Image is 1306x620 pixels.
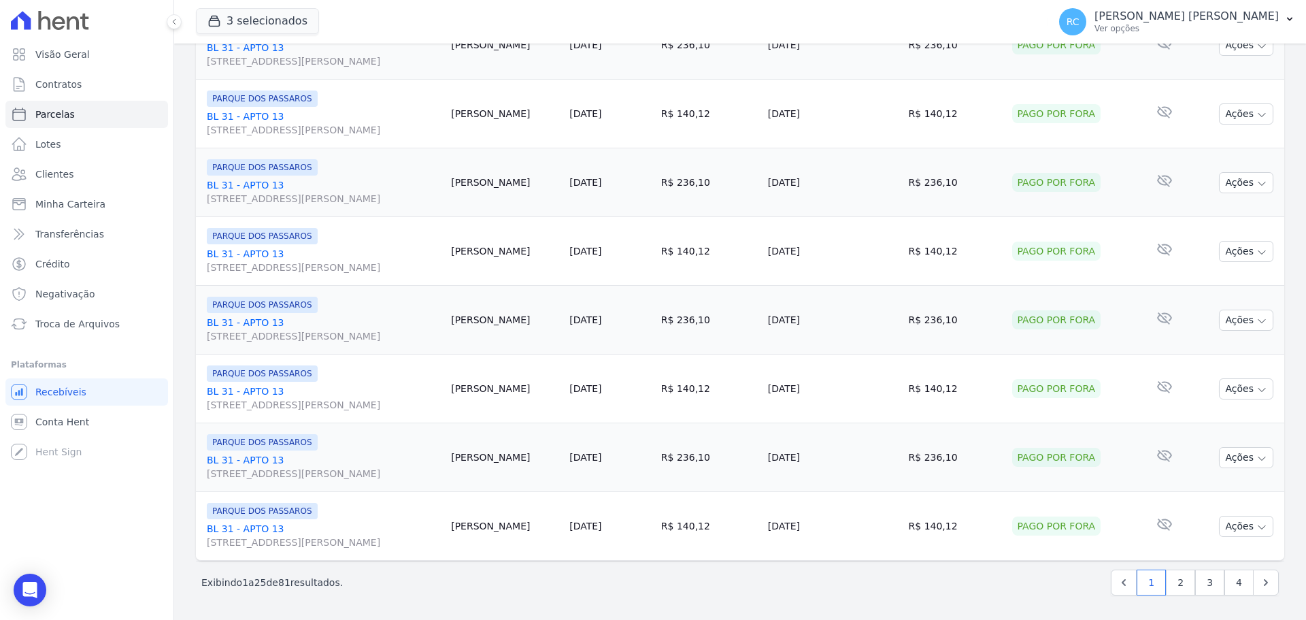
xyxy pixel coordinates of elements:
[1048,3,1306,41] button: RC [PERSON_NAME] [PERSON_NAME] Ver opções
[903,492,1007,561] td: R$ 140,12
[207,297,318,313] span: PARQUE DOS PASSAROS
[763,423,903,492] td: [DATE]
[1012,310,1101,329] div: Pago por fora
[903,355,1007,423] td: R$ 140,12
[35,78,82,91] span: Contratos
[1137,570,1166,595] a: 1
[446,11,564,80] td: [PERSON_NAME]
[207,228,318,244] span: PARQUE DOS PASSAROS
[656,80,763,148] td: R$ 140,12
[1166,570,1195,595] a: 2
[5,310,168,338] a: Troca de Arquivos
[207,178,440,206] a: BL 31 - APTO 13[STREET_ADDRESS][PERSON_NAME]
[1219,447,1273,468] button: Ações
[569,39,601,50] a: [DATE]
[1012,242,1101,261] div: Pago por fora
[1012,173,1101,192] div: Pago por fora
[207,261,440,274] span: [STREET_ADDRESS][PERSON_NAME]
[569,108,601,119] a: [DATE]
[656,217,763,286] td: R$ 140,12
[5,101,168,128] a: Parcelas
[1012,104,1101,123] div: Pago por fora
[5,131,168,158] a: Lotes
[35,317,120,331] span: Troca de Arquivos
[1219,378,1273,399] button: Ações
[35,415,89,429] span: Conta Hent
[201,576,343,589] p: Exibindo a de resultados.
[1219,103,1273,125] button: Ações
[1111,570,1137,595] a: Previous
[207,434,318,451] span: PARQUE DOS PASSAROS
[207,453,440,480] a: BL 31 - APTO 13[STREET_ADDRESS][PERSON_NAME]
[1224,570,1254,595] a: 4
[35,385,86,399] span: Recebíveis
[1094,10,1279,23] p: [PERSON_NAME] [PERSON_NAME]
[656,11,763,80] td: R$ 236,10
[242,577,248,588] span: 1
[763,355,903,423] td: [DATE]
[207,385,440,412] a: BL 31 - APTO 13[STREET_ADDRESS][PERSON_NAME]
[903,423,1007,492] td: R$ 236,10
[5,41,168,68] a: Visão Geral
[1219,35,1273,56] button: Ações
[1219,516,1273,537] button: Ações
[903,148,1007,217] td: R$ 236,10
[903,11,1007,80] td: R$ 236,10
[656,423,763,492] td: R$ 236,10
[35,227,104,241] span: Transferências
[207,159,318,176] span: PARQUE DOS PASSAROS
[446,148,564,217] td: [PERSON_NAME]
[207,503,318,519] span: PARQUE DOS PASSAROS
[1253,570,1279,595] a: Next
[903,286,1007,355] td: R$ 236,10
[35,137,61,151] span: Lotes
[569,383,601,394] a: [DATE]
[1219,310,1273,331] button: Ações
[446,423,564,492] td: [PERSON_NAME]
[1195,570,1224,595] a: 3
[35,257,70,271] span: Crédito
[569,246,601,257] a: [DATE]
[207,91,318,107] span: PARQUE DOS PASSAROS
[207,316,440,343] a: BL 31 - APTO 13[STREET_ADDRESS][PERSON_NAME]
[207,398,440,412] span: [STREET_ADDRESS][PERSON_NAME]
[1094,23,1279,34] p: Ver opções
[763,80,903,148] td: [DATE]
[5,161,168,188] a: Clientes
[1219,172,1273,193] button: Ações
[207,365,318,382] span: PARQUE DOS PASSAROS
[763,492,903,561] td: [DATE]
[207,41,440,68] a: BL 31 - APTO 13[STREET_ADDRESS][PERSON_NAME]
[903,217,1007,286] td: R$ 140,12
[207,522,440,549] a: BL 31 - APTO 13[STREET_ADDRESS][PERSON_NAME]
[446,355,564,423] td: [PERSON_NAME]
[1067,17,1079,27] span: RC
[446,286,564,355] td: [PERSON_NAME]
[196,8,319,34] button: 3 selecionados
[569,314,601,325] a: [DATE]
[1012,517,1101,536] div: Pago por fora
[5,250,168,278] a: Crédito
[1012,35,1101,54] div: Pago por fora
[207,247,440,274] a: BL 31 - APTO 13[STREET_ADDRESS][PERSON_NAME]
[5,408,168,436] a: Conta Hent
[446,217,564,286] td: [PERSON_NAME]
[207,536,440,549] span: [STREET_ADDRESS][PERSON_NAME]
[35,167,73,181] span: Clientes
[11,357,163,373] div: Plataformas
[903,80,1007,148] td: R$ 140,12
[656,492,763,561] td: R$ 140,12
[569,521,601,532] a: [DATE]
[763,286,903,355] td: [DATE]
[278,577,290,588] span: 81
[569,177,601,188] a: [DATE]
[35,197,105,211] span: Minha Carteira
[569,452,601,463] a: [DATE]
[207,192,440,206] span: [STREET_ADDRESS][PERSON_NAME]
[5,378,168,406] a: Recebíveis
[35,287,95,301] span: Negativação
[35,108,75,121] span: Parcelas
[763,11,903,80] td: [DATE]
[207,123,440,137] span: [STREET_ADDRESS][PERSON_NAME]
[656,355,763,423] td: R$ 140,12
